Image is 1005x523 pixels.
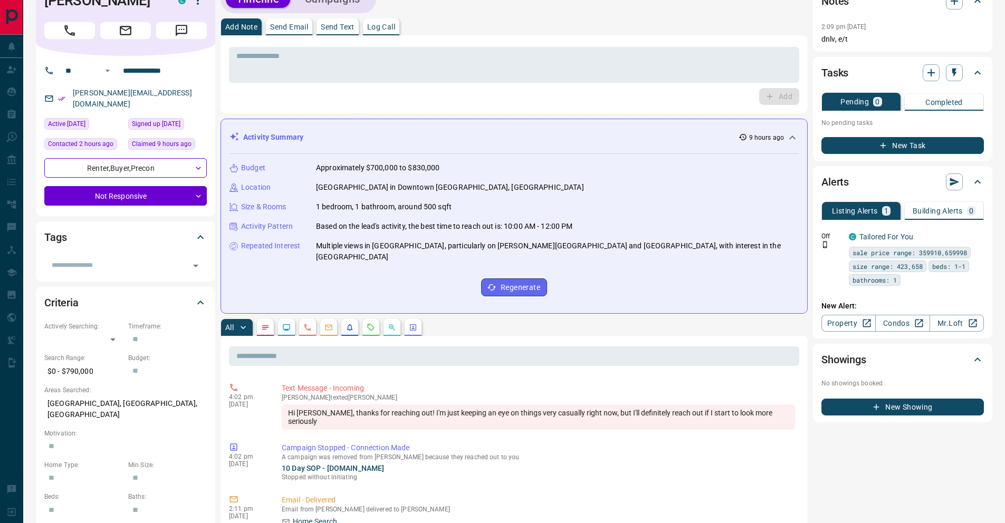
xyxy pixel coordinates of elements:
p: Listing Alerts [832,207,878,215]
p: Motivation: [44,429,207,438]
svg: Emails [324,323,333,332]
p: Beds: [44,492,123,501]
p: Stopped without initiating [282,472,795,482]
p: Send Email [270,23,308,31]
p: Completed [925,99,963,106]
svg: Listing Alerts [346,323,354,332]
p: Send Text [321,23,355,31]
button: New Showing [821,399,984,415]
div: Renter , Buyer , Precon [44,158,207,178]
div: Alerts [821,169,984,195]
div: condos.ca [849,233,856,240]
svg: Calls [303,323,312,332]
h2: Showings [821,351,866,368]
p: Location [241,182,271,193]
p: Baths: [128,492,207,501]
svg: Notes [261,323,270,332]
p: 4:02 pm [229,453,266,460]
p: Approximately $700,000 to $830,000 [316,162,439,173]
a: [PERSON_NAME][EMAIL_ADDRESS][DOMAIN_NAME] [73,89,192,108]
p: 4:02 pm [229,393,266,401]
button: New Task [821,137,984,154]
p: Building Alerts [913,207,963,215]
p: dnlv, e/t [821,34,984,45]
p: Timeframe: [128,322,207,331]
p: Add Note [225,23,257,31]
span: beds: 1-1 [932,261,965,272]
svg: Requests [367,323,375,332]
svg: Email Verified [58,95,65,102]
svg: Push Notification Only [821,241,829,248]
span: sale price range: 359910,659998 [853,247,967,258]
a: Condos [875,315,930,332]
p: Text Message - Incoming [282,383,795,394]
p: [GEOGRAPHIC_DATA] in Downtown [GEOGRAPHIC_DATA], [GEOGRAPHIC_DATA] [316,182,584,193]
span: Signed up [DATE] [132,119,180,129]
div: Hi [PERSON_NAME], thanks for reaching out! I'm just keeping an eye on things very casually right ... [282,404,795,430]
div: Sat Jul 03 2021 [128,118,207,133]
p: [PERSON_NAME] texted [PERSON_NAME] [282,394,795,401]
p: Email from [PERSON_NAME] delivered to [PERSON_NAME] [282,506,795,513]
p: Areas Searched: [44,385,207,395]
span: Claimed 9 hours ago [132,139,192,149]
p: No showings booked [821,379,984,388]
p: Repeated Interest [241,240,300,251]
svg: Opportunities [388,323,396,332]
p: 1 bedroom, 1 bathroom, around 500 sqft [316,201,452,212]
p: No pending tasks [821,115,984,131]
a: 10 Day SOP - [DOMAIN_NAME] [282,464,384,472]
p: 0 [969,207,973,215]
span: size range: 423,658 [853,261,923,272]
div: Sun Sep 14 2025 [44,118,123,133]
p: Min Size: [128,460,207,470]
h2: Tasks [821,64,848,81]
div: Activity Summary9 hours ago [229,128,799,147]
a: Mr.Loft [930,315,984,332]
div: Tags [44,225,207,250]
div: Criteria [44,290,207,315]
span: Active [DATE] [48,119,85,129]
p: 1 [884,207,888,215]
p: Pending [840,98,869,105]
p: Budget: [128,353,207,363]
span: Email [100,22,151,39]
p: Home Type: [44,460,123,470]
p: All [225,324,234,331]
button: Open [188,258,203,273]
button: Open [101,64,114,77]
p: Size & Rooms [241,201,286,212]
p: 9 hours ago [749,133,784,142]
p: Based on the lead's activity, the best time to reach out is: 10:00 AM - 12:00 PM [316,221,573,232]
p: Email - Delivered [282,495,795,506]
p: Multiple views in [GEOGRAPHIC_DATA], particularly on [PERSON_NAME][GEOGRAPHIC_DATA] and [GEOGRAPH... [316,240,799,263]
p: $0 - $790,000 [44,363,123,380]
h2: Alerts [821,173,849,190]
p: A campaign was removed from [PERSON_NAME] because they reached out to you [282,453,795,461]
p: 2:11 pm [229,505,266,512]
p: Search Range: [44,353,123,363]
p: [GEOGRAPHIC_DATA], [GEOGRAPHIC_DATA], [GEOGRAPHIC_DATA] [44,395,207,423]
span: bathrooms: 1 [853,275,897,285]
p: Log Call [367,23,395,31]
div: Mon Sep 15 2025 [44,138,123,153]
p: Off [821,231,843,241]
p: 0 [875,98,879,105]
h2: Criteria [44,294,79,311]
p: 2:09 pm [DATE] [821,23,866,31]
button: Regenerate [481,278,547,296]
svg: Agent Actions [409,323,417,332]
p: Campaign Stopped - Connection Made [282,442,795,453]
p: [DATE] [229,512,266,520]
span: Call [44,22,95,39]
p: [DATE] [229,460,266,468]
p: Activity Summary [243,132,303,143]
p: Actively Searching: [44,322,123,331]
span: Message [156,22,207,39]
p: [DATE] [229,401,266,408]
div: Not Responsive [44,186,207,206]
h2: Tags [44,229,66,246]
p: Budget [241,162,265,173]
svg: Lead Browsing Activity [282,323,291,332]
span: Contacted 2 hours ago [48,139,113,149]
div: Mon Sep 15 2025 [128,138,207,153]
